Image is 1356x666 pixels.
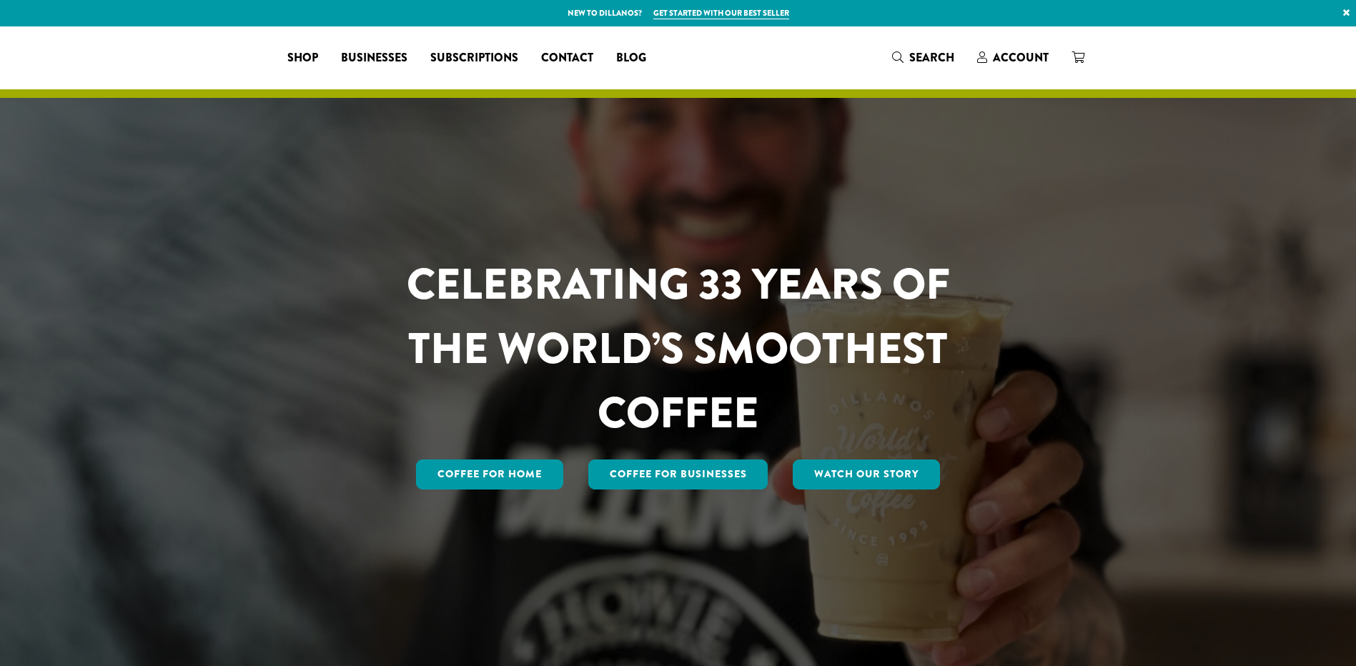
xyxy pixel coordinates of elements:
h1: CELEBRATING 33 YEARS OF THE WORLD’S SMOOTHEST COFFEE [365,252,992,445]
a: Coffee For Businesses [588,459,768,489]
span: Subscriptions [430,49,518,67]
span: Contact [541,49,593,67]
a: Get started with our best seller [653,7,789,19]
a: Watch Our Story [793,459,940,489]
span: Account [993,49,1049,66]
a: Search [881,46,966,69]
a: Shop [276,46,330,69]
span: Search [909,49,954,66]
span: Blog [616,49,646,67]
span: Businesses [341,49,407,67]
a: Coffee for Home [416,459,563,489]
span: Shop [287,49,318,67]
